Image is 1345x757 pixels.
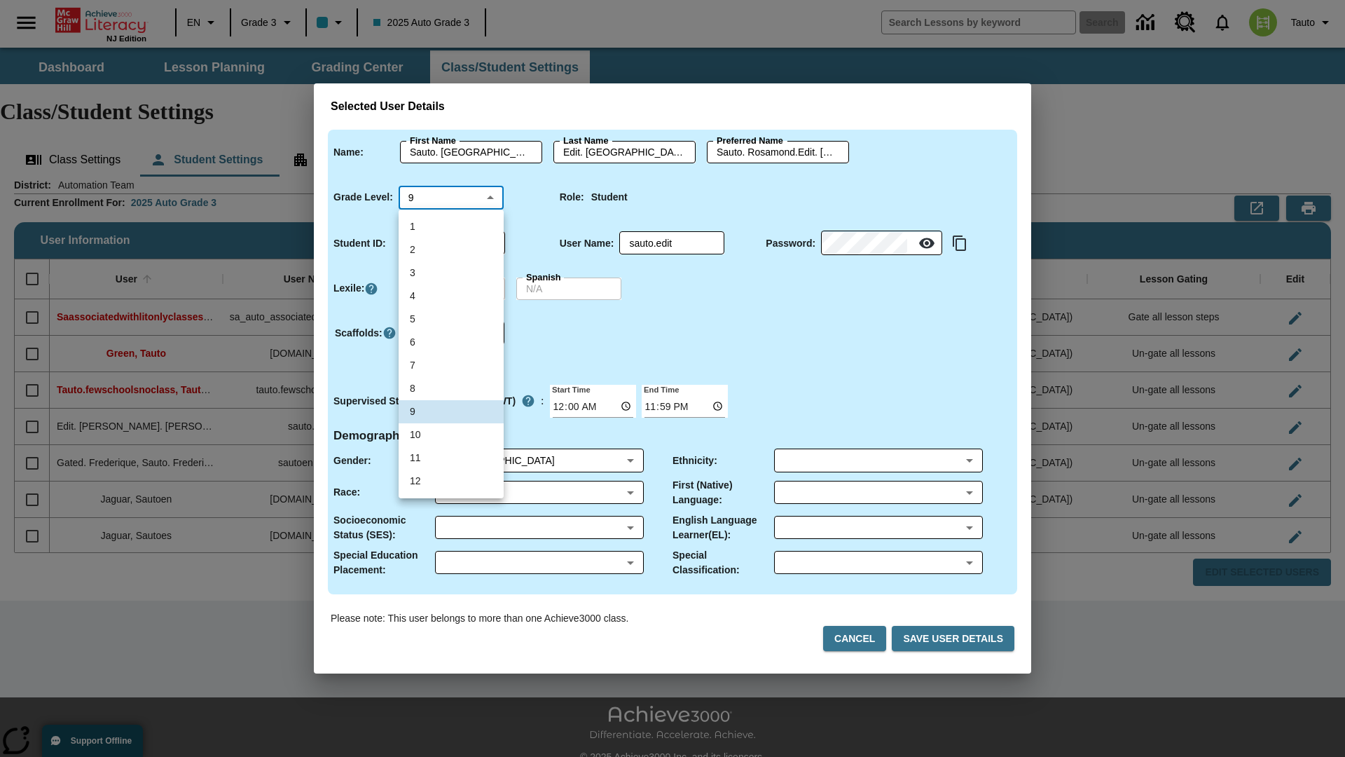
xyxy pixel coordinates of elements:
[399,331,504,354] li: 6
[399,423,504,446] li: 10
[399,354,504,377] li: 7
[399,261,504,285] li: 3
[399,377,504,400] li: 8
[399,308,504,331] li: 5
[399,238,504,261] li: 2
[399,285,504,308] li: 4
[399,215,504,238] li: 1
[399,446,504,470] li: 11
[399,470,504,493] li: 12
[399,400,504,423] li: 9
